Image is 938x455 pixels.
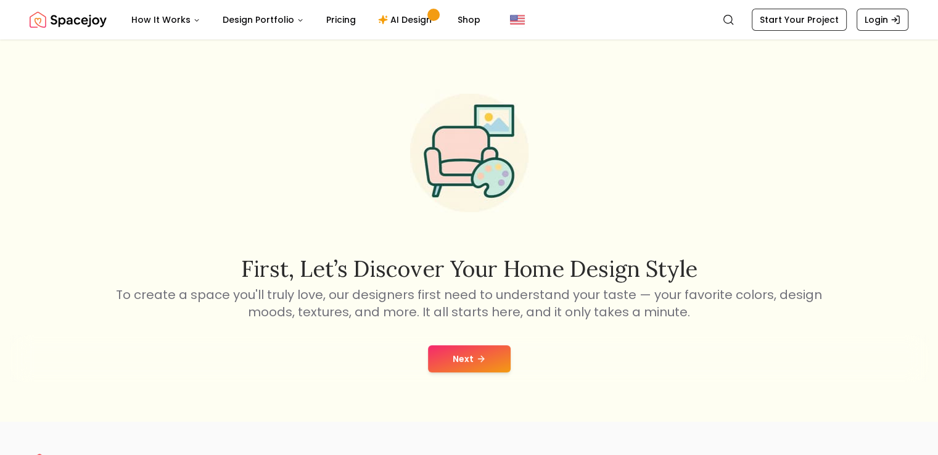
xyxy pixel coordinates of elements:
button: How It Works [121,7,210,32]
nav: Main [121,7,490,32]
img: Start Style Quiz Illustration [390,74,548,232]
img: Spacejoy Logo [30,7,107,32]
a: Start Your Project [752,9,847,31]
a: Pricing [316,7,366,32]
button: Next [428,345,511,372]
p: To create a space you'll truly love, our designers first need to understand your taste — your fav... [114,286,825,321]
button: Design Portfolio [213,7,314,32]
a: Login [857,9,908,31]
a: Shop [448,7,490,32]
a: Spacejoy [30,7,107,32]
img: United States [510,12,525,27]
a: AI Design [368,7,445,32]
h2: First, let’s discover your home design style [114,256,825,281]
